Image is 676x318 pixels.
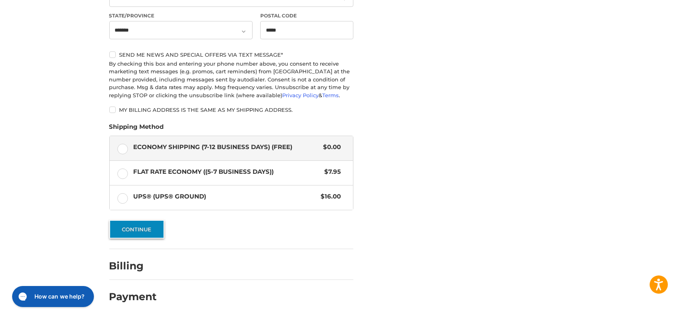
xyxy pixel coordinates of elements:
[609,296,676,318] iframe: Google Customer Reviews
[133,167,321,177] span: Flat Rate Economy ((5-7 Business Days))
[133,192,317,201] span: UPS® (UPS® Ground)
[260,12,353,19] label: Postal Code
[283,92,319,98] a: Privacy Policy
[109,220,164,239] button: Continue
[323,92,339,98] a: Terms
[109,60,353,100] div: By checking this box and entering your phone number above, you consent to receive marketing text ...
[321,167,341,177] span: $7.95
[109,107,353,113] label: My billing address is the same as my shipping address.
[109,51,353,58] label: Send me news and special offers via text message*
[8,283,96,310] iframe: Gorgias live chat messenger
[317,192,341,201] span: $16.00
[319,143,341,152] span: $0.00
[109,260,157,272] h2: Billing
[109,12,253,19] label: State/Province
[109,122,164,135] legend: Shipping Method
[133,143,319,152] span: Economy Shipping (7-12 Business Days) (Free)
[109,290,157,303] h2: Payment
